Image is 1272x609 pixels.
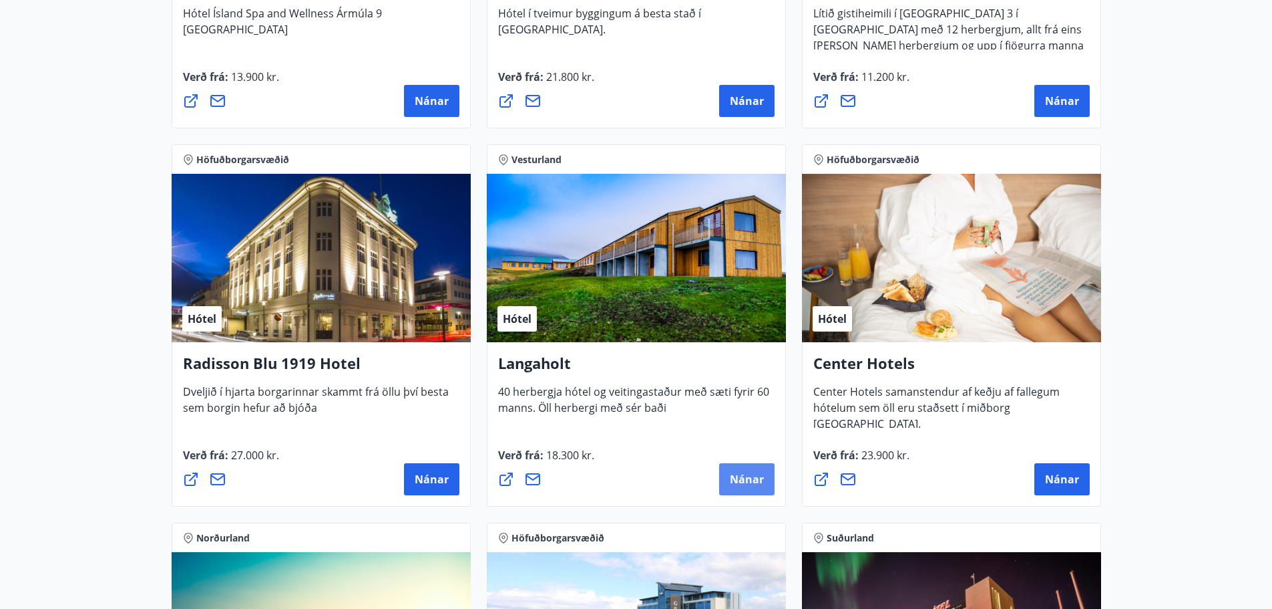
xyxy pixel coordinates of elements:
[544,448,594,463] span: 18.300 kr.
[498,448,594,473] span: Verð frá :
[1045,472,1079,487] span: Nánar
[730,472,764,487] span: Nánar
[1034,463,1090,495] button: Nánar
[859,448,909,463] span: 23.900 kr.
[183,353,459,384] h4: Radisson Blu 1919 Hotel
[183,70,279,95] span: Verð frá :
[1034,85,1090,117] button: Nánar
[498,6,701,47] span: Hótel í tveimur byggingum á besta stað í [GEOGRAPHIC_DATA].
[813,70,909,95] span: Verð frá :
[415,472,449,487] span: Nánar
[228,70,279,84] span: 13.900 kr.
[859,70,909,84] span: 11.200 kr.
[827,153,919,166] span: Höfuðborgarsvæðið
[511,531,604,545] span: Höfuðborgarsvæðið
[827,531,874,545] span: Suðurland
[183,6,382,47] span: Hótel Ísland Spa and Wellness Ármúla 9 [GEOGRAPHIC_DATA]
[183,448,279,473] span: Verð frá :
[228,448,279,463] span: 27.000 kr.
[813,448,909,473] span: Verð frá :
[813,353,1090,384] h4: Center Hotels
[818,312,847,326] span: Hótel
[813,6,1084,80] span: Lítið gistiheimili í [GEOGRAPHIC_DATA] 3 í [GEOGRAPHIC_DATA] með 12 herbergjum, allt frá eins [PE...
[730,94,764,108] span: Nánar
[1045,94,1079,108] span: Nánar
[498,384,769,426] span: 40 herbergja hótel og veitingastaður með sæti fyrir 60 manns. Öll herbergi með sér baði
[719,463,775,495] button: Nánar
[196,531,250,545] span: Norðurland
[196,153,289,166] span: Höfuðborgarsvæðið
[503,312,532,326] span: Hótel
[544,70,594,84] span: 21.800 kr.
[813,384,1060,442] span: Center Hotels samanstendur af keðju af fallegum hótelum sem öll eru staðsett í miðborg [GEOGRAPHI...
[511,153,562,166] span: Vesturland
[498,353,775,384] h4: Langaholt
[415,94,449,108] span: Nánar
[183,384,449,426] span: Dveljið í hjarta borgarinnar skammt frá öllu því besta sem borgin hefur að bjóða
[719,85,775,117] button: Nánar
[498,70,594,95] span: Verð frá :
[188,312,216,326] span: Hótel
[404,85,459,117] button: Nánar
[404,463,459,495] button: Nánar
